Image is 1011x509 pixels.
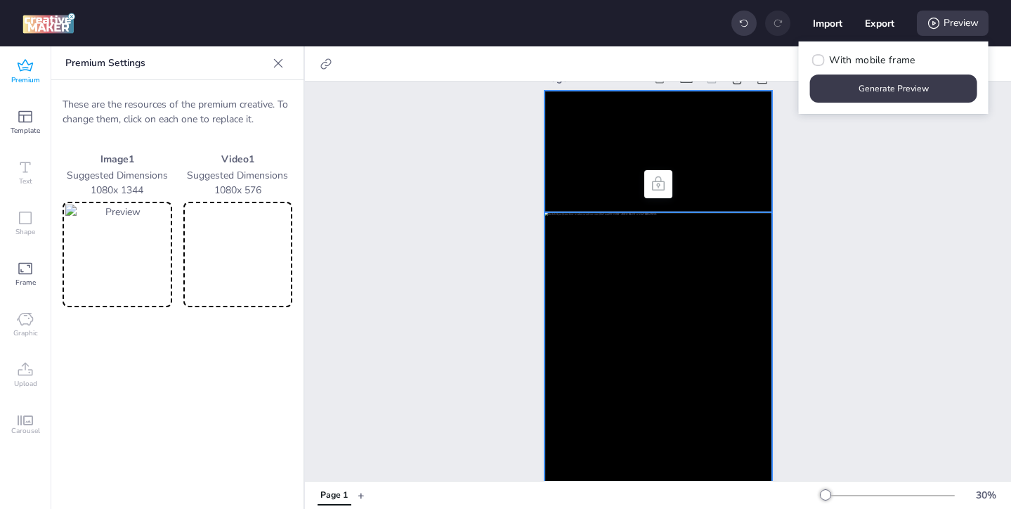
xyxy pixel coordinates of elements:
div: Page 1 [320,489,348,502]
button: Import [813,8,842,38]
p: 1080 x 576 [183,183,293,198]
div: 30 % [969,488,1003,503]
span: Carousel [11,425,40,437]
p: 1080 x 1344 [63,183,172,198]
p: Image 1 [63,152,172,167]
span: Premium [11,75,40,86]
p: Premium Settings [65,46,267,80]
button: Export [865,8,894,38]
span: With mobile frame [829,53,915,67]
span: Graphic [13,328,38,339]
div: Preview [917,11,989,36]
span: Frame [15,277,36,288]
img: logo Creative Maker [22,13,75,34]
span: Shape [15,226,35,238]
span: Template [11,125,40,136]
span: Text [19,176,32,187]
img: Preview [65,205,169,304]
span: Upload [14,378,37,389]
p: These are the resources of the premium creative. To change them, click on each one to replace it. [63,97,292,127]
p: Video 1 [183,152,293,167]
p: Suggested Dimensions [63,168,172,183]
button: Generate Preview [810,75,977,103]
div: Tabs [311,483,358,508]
p: Suggested Dimensions [183,168,293,183]
button: + [358,483,365,508]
